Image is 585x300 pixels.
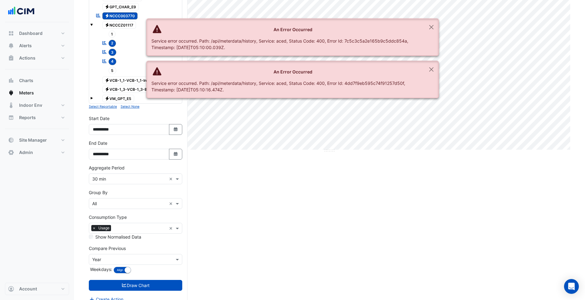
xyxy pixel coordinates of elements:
span: Site Manager [19,137,47,143]
label: End Date [89,140,107,146]
button: Account [5,283,69,295]
span: Clear [169,200,174,207]
button: Alerts [5,40,69,52]
span: 5 [109,67,117,74]
span: NCCC003770 [102,12,138,20]
button: Admin [5,146,69,159]
label: Group By [89,189,108,196]
fa-icon: Select Date [173,152,179,157]
strong: An Error Occurred [274,27,312,32]
span: Clear [169,225,174,231]
app-icon: Dashboard [8,30,14,36]
span: Meters [19,90,34,96]
span: Charts [19,77,33,84]
span: VCB-1_3-VCB-1_3-BusTie [102,86,160,93]
app-icon: Alerts [8,43,14,49]
div: Service error occurred. Path: /api/meterdata/history, Service: aced, Status Code: 400, Error Id: ... [151,80,424,93]
img: Company Logo [7,5,35,17]
fa-icon: Electricity [105,78,109,82]
label: Weekdays: [89,266,112,273]
app-icon: Admin [8,149,14,156]
app-icon: Actions [8,55,14,61]
fa-icon: Reportable [102,40,107,45]
label: Show Normalised Data [95,234,141,240]
span: Account [19,286,37,292]
button: Meters [5,87,69,99]
strong: An Error Occurred [274,69,312,74]
button: Indoor Env [5,99,69,111]
span: 4 [109,58,117,65]
button: Dashboard [5,27,69,40]
span: 3 [109,49,117,56]
label: Consumption Type [89,214,127,220]
fa-icon: Reportable [102,49,107,55]
fa-icon: Reportable [96,13,101,18]
fa-icon: Electricity [105,14,109,18]
fa-icon: Electricity [105,4,109,9]
span: Actions [19,55,35,61]
fa-icon: Electricity [105,87,109,92]
button: Select Reportable [89,104,117,109]
app-icon: Site Manager [8,137,14,143]
small: Select None [121,105,139,109]
button: Draw Chart [89,280,182,291]
button: Reports [5,111,69,124]
fa-icon: Reportable [102,58,107,64]
span: VM_GPT_E5 [102,95,134,102]
span: 1 [109,31,116,38]
button: Site Manager [5,134,69,146]
span: Dashboard [19,30,43,36]
span: Reports [19,115,36,121]
small: Select Reportable [89,105,117,109]
label: Compare Previous [89,245,126,252]
button: Close [424,19,439,35]
button: Close [424,61,439,78]
span: Indoor Env [19,102,42,108]
app-icon: Reports [8,115,14,121]
span: Admin [19,149,33,156]
span: Usage [97,225,111,231]
fa-icon: Select Date [173,127,179,132]
span: Alerts [19,43,32,49]
button: Select None [121,104,139,109]
button: Actions [5,52,69,64]
app-icon: Meters [8,90,14,96]
span: Clear [169,176,174,182]
div: Open Intercom Messenger [564,279,579,294]
span: NCCCZ01117 [102,21,136,29]
app-icon: Indoor Env [8,102,14,108]
fa-icon: Electricity [105,23,109,27]
span: × [91,225,97,231]
label: Start Date [89,115,109,122]
button: Charts [5,74,69,87]
app-icon: Charts [8,77,14,84]
fa-icon: Electricity [105,96,109,101]
span: VCB-1_1-VCB-1_1-IncomingPower [102,77,174,84]
span: 2 [109,40,116,47]
label: Aggregate Period [89,165,125,171]
div: Service error occurred. Path: /api/meterdata/history, Service: aced, Status Code: 400, Error Id: ... [151,38,424,51]
span: GPT_CHAR_E9 [102,3,139,10]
